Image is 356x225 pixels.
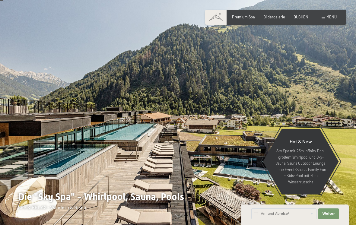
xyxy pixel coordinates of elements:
[294,14,308,19] a: BUCHEN
[322,211,335,216] span: Weiter
[326,14,337,19] span: Menü
[263,14,285,19] a: Bildergalerie
[275,148,327,185] p: Sky Spa mit 23m Infinity Pool, großem Whirlpool und Sky-Sauna, Sauna Outdoor Lounge, neue Event-S...
[262,128,339,195] a: Hot & New Sky Spa mit 23m Infinity Pool, großem Whirlpool und Sky-Sauna, Sauna Outdoor Lounge, ne...
[290,138,312,144] span: Hot & New
[318,208,339,219] button: Weiter
[232,14,255,19] a: Premium Spa
[241,201,262,204] span: Schnellanfrage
